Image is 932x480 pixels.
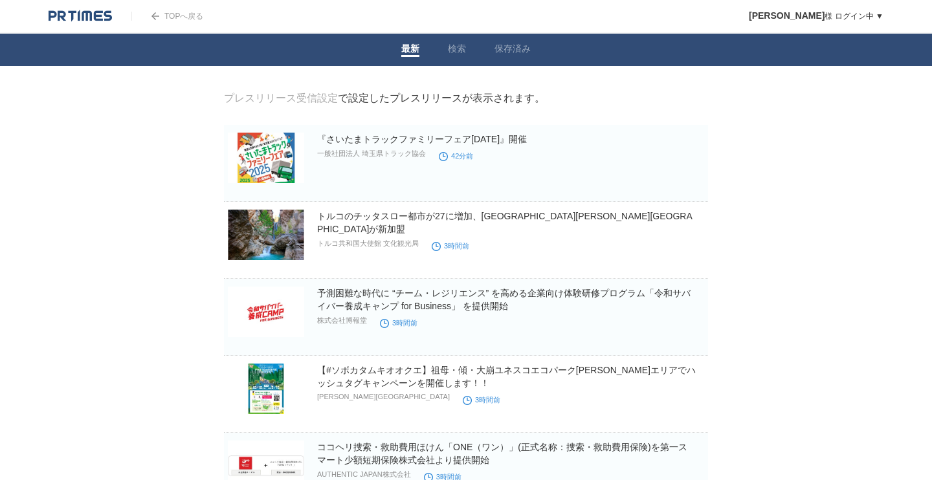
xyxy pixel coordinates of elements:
[380,319,417,327] time: 3時間前
[317,149,426,158] p: 一般社団法人 埼玉県トラック協会
[317,365,696,388] a: 【#ソボカタムキオオクエ】祖母・傾・大崩ユネスコエコパーク[PERSON_NAME]エリアでハッシュタグキャンペーンを開催します！！
[749,12,883,21] a: [PERSON_NAME]様 ログイン中 ▼
[317,442,687,465] a: ココヘリ捜索・救助費用ほけん「ONE（ワン）」(正式名称：捜索・救助費用保険)を第一スマート少額短期保険株式会社より提供開始
[494,43,531,57] a: 保存済み
[317,134,527,144] a: 『さいたまトラックファミリーフェア[DATE]』開催
[228,287,304,337] img: 予測困難な時代に “チーム・レジリエンス” を高める企業向け体験研修プログラム「令和サバイバー養成キャンプ for Business」 を提供開始
[224,93,338,104] a: プレスリリース受信設定
[228,364,304,414] img: 【#ソボカタムキオオクエ】祖母・傾・大崩ユネスコエコパーク宮崎エリアでハッシュタグキャンペーンを開催します！！
[317,393,450,400] p: [PERSON_NAME][GEOGRAPHIC_DATA]
[401,43,419,57] a: 最新
[151,12,159,20] img: arrow.png
[317,239,419,248] p: トルコ共和国大使館 文化観光局
[224,92,545,105] div: で設定したプレスリリースが表示されます。
[749,10,825,21] span: [PERSON_NAME]
[131,12,203,21] a: TOPへ戻る
[228,133,304,183] img: 『さいたまトラックファミリーフェア2025』開催
[228,210,304,260] img: トルコのチッタスロー都市が27に増加、デニズリ県チャメリ村が新加盟
[317,470,411,479] p: AUTHENTIC JAPAN株式会社
[463,396,500,404] time: 3時間前
[317,288,691,311] a: 予測困難な時代に “チーム・レジリエンス” を高める企業向け体験研修プログラム「令和サバイバー養成キャンプ for Business」 を提供開始
[317,211,693,234] a: トルコのチッタスロー都市が27に増加、[GEOGRAPHIC_DATA][PERSON_NAME][GEOGRAPHIC_DATA]が新加盟
[317,316,367,325] p: 株式会社博報堂
[448,43,466,57] a: 検索
[49,10,112,23] img: logo.png
[432,242,469,250] time: 3時間前
[439,152,473,160] time: 42分前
